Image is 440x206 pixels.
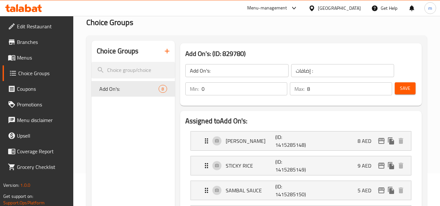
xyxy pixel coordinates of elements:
[86,15,133,30] span: Choice Groups
[376,136,386,146] button: edit
[3,159,74,175] a: Grocery Checklist
[17,54,68,62] span: Menus
[17,22,68,30] span: Edit Restaurant
[275,133,308,149] p: (ID: 1415285148)
[185,116,417,126] h2: Assigned to Add On's:
[92,62,175,78] input: search
[17,101,68,108] span: Promotions
[386,185,396,195] button: duplicate
[3,65,74,81] a: Choice Groups
[17,163,68,171] span: Grocery Checklist
[428,5,432,12] span: m
[92,81,175,97] div: Add On's:8
[400,84,410,92] span: Save
[17,116,68,124] span: Menu disclaimer
[191,156,411,175] div: Expand
[275,158,308,173] p: (ID: 1415285149)
[3,112,74,128] a: Menu disclaimer
[17,85,68,93] span: Coupons
[3,81,74,97] a: Coupons
[358,137,376,145] p: 8 AED
[3,181,19,189] span: Version:
[185,178,417,203] li: Expand
[159,86,166,92] span: 8
[3,34,74,50] a: Branches
[191,131,411,150] div: Expand
[376,161,386,171] button: edit
[190,85,199,93] p: Min:
[17,147,68,155] span: Coverage Report
[3,144,74,159] a: Coverage Report
[376,185,386,195] button: edit
[226,186,276,194] p: SAMBAL SAUCE
[396,161,406,171] button: delete
[3,50,74,65] a: Menus
[3,192,33,200] span: Get support on:
[20,181,30,189] span: 1.0.0
[97,46,138,56] h2: Choice Groups
[396,185,406,195] button: delete
[318,5,361,12] div: [GEOGRAPHIC_DATA]
[3,97,74,112] a: Promotions
[386,161,396,171] button: duplicate
[386,136,396,146] button: duplicate
[358,186,376,194] p: 5 AED
[358,162,376,170] p: 9 AED
[396,136,406,146] button: delete
[226,162,276,170] p: STICKY RICE
[185,129,417,153] li: Expand
[191,181,411,200] div: Expand
[185,48,417,59] h3: Add On's: (ID: 829780)
[294,85,305,93] p: Max:
[17,38,68,46] span: Branches
[3,19,74,34] a: Edit Restaurant
[3,128,74,144] a: Upsell
[395,82,416,94] button: Save
[99,85,159,93] span: Add On's:
[18,69,68,77] span: Choice Groups
[17,132,68,140] span: Upsell
[247,4,287,12] div: Menu-management
[185,153,417,178] li: Expand
[226,137,276,145] p: [PERSON_NAME]
[275,183,308,198] p: (ID: 1415285150)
